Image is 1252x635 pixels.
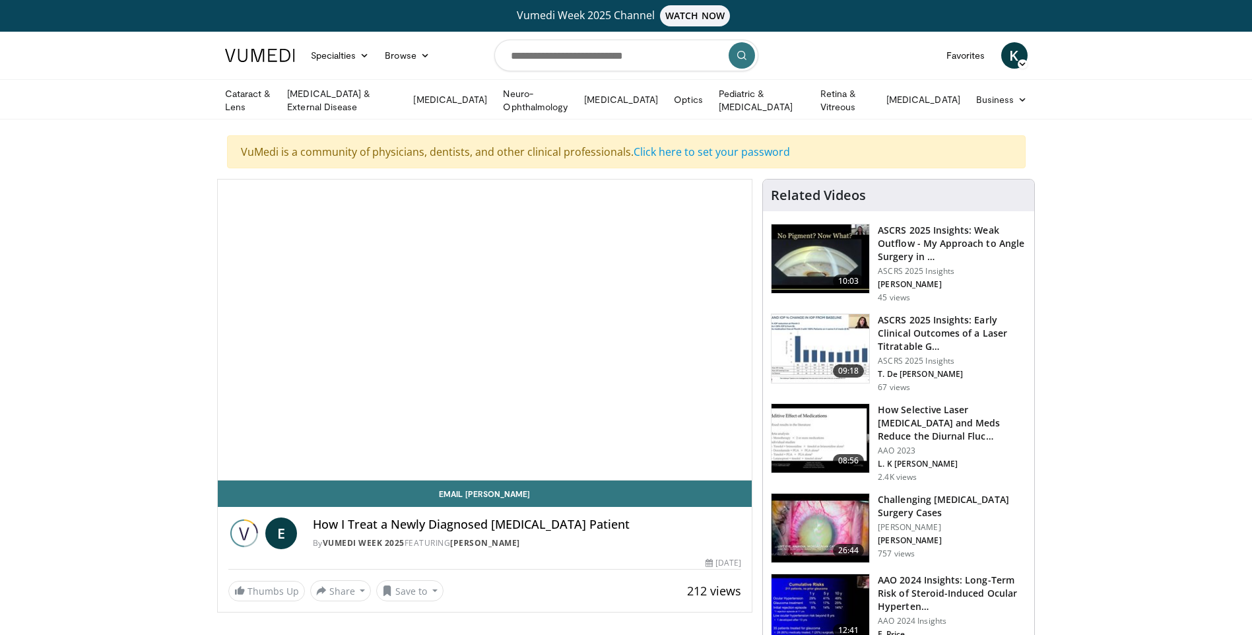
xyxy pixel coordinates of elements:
img: 420b1191-3861-4d27-8af4-0e92e58098e4.150x105_q85_crop-smart_upscale.jpg [772,404,869,473]
p: ASCRS 2025 Insights [878,266,1026,277]
span: 09:18 [833,364,865,378]
p: L. K [PERSON_NAME] [878,459,1026,469]
a: E [265,518,297,549]
div: VuMedi is a community of physicians, dentists, and other clinical professionals. [227,135,1026,168]
a: 26:44 Challenging [MEDICAL_DATA] Surgery Cases [PERSON_NAME] [PERSON_NAME] 757 views [771,493,1026,563]
span: 08:56 [833,454,865,467]
a: K [1001,42,1028,69]
a: Email [PERSON_NAME] [218,481,752,507]
p: 45 views [878,292,910,303]
button: Share [310,580,372,601]
h4: How I Treat a Newly Diagnosed [MEDICAL_DATA] Patient [313,518,742,532]
span: 212 views [687,583,741,599]
video-js: Video Player [218,180,752,481]
a: Pediatric & [MEDICAL_DATA] [711,87,812,114]
div: [DATE] [706,557,741,569]
p: 67 views [878,382,910,393]
p: T. De [PERSON_NAME] [878,369,1026,380]
h3: ASCRS 2025 Insights: Weak Outflow - My Approach to Angle Surgery in … [878,224,1026,263]
a: 09:18 ASCRS 2025 Insights: Early Clinical Outcomes of a Laser Titratable G… ASCRS 2025 Insights T... [771,314,1026,393]
div: By FEATURING [313,537,742,549]
a: Browse [377,42,438,69]
a: Vumedi Week 2025 [323,537,405,549]
h3: Challenging [MEDICAL_DATA] Surgery Cases [878,493,1026,519]
img: Vumedi Week 2025 [228,518,260,549]
img: c4ee65f2-163e-44d3-aede-e8fb280be1de.150x105_q85_crop-smart_upscale.jpg [772,224,869,293]
p: 2.4K views [878,472,917,483]
p: [PERSON_NAME] [878,535,1026,546]
a: Cataract & Lens [217,87,280,114]
img: 05a6f048-9eed-46a7-93e1-844e43fc910c.150x105_q85_crop-smart_upscale.jpg [772,494,869,562]
h3: ASCRS 2025 Insights: Early Clinical Outcomes of a Laser Titratable G… [878,314,1026,353]
p: [PERSON_NAME] [878,522,1026,533]
p: 757 views [878,549,915,559]
a: [PERSON_NAME] [450,537,520,549]
a: Specialties [303,42,378,69]
a: Click here to set your password [634,145,790,159]
a: Vumedi Week 2025 ChannelWATCH NOW [227,5,1026,26]
a: 08:56 How Selective Laser [MEDICAL_DATA] and Meds Reduce the Diurnal Fluc… AAO 2023 L. K [PERSON_... [771,403,1026,483]
a: [MEDICAL_DATA] [878,86,968,113]
a: [MEDICAL_DATA] [405,86,495,113]
p: ASCRS 2025 Insights [878,356,1026,366]
a: Business [968,86,1036,113]
span: WATCH NOW [660,5,730,26]
a: [MEDICAL_DATA] & External Disease [279,87,405,114]
button: Save to [376,580,444,601]
img: VuMedi Logo [225,49,295,62]
a: 10:03 ASCRS 2025 Insights: Weak Outflow - My Approach to Angle Surgery in … ASCRS 2025 Insights [... [771,224,1026,303]
img: b8bf30ca-3013-450f-92b0-de11c61660f8.150x105_q85_crop-smart_upscale.jpg [772,314,869,383]
p: [PERSON_NAME] [878,279,1026,290]
a: Favorites [939,42,993,69]
span: 10:03 [833,275,865,288]
h4: Related Videos [771,187,866,203]
a: Retina & Vitreous [812,87,878,114]
span: 26:44 [833,544,865,557]
p: AAO 2023 [878,446,1026,456]
a: Thumbs Up [228,581,305,601]
a: Optics [666,86,710,113]
a: Neuro-Ophthalmology [495,87,576,114]
a: [MEDICAL_DATA] [576,86,666,113]
h3: AAO 2024 Insights: Long-Term Risk of Steroid-Induced Ocular Hyperten… [878,574,1026,613]
input: Search topics, interventions [494,40,758,71]
h3: How Selective Laser [MEDICAL_DATA] and Meds Reduce the Diurnal Fluc… [878,403,1026,443]
p: AAO 2024 Insights [878,616,1026,626]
